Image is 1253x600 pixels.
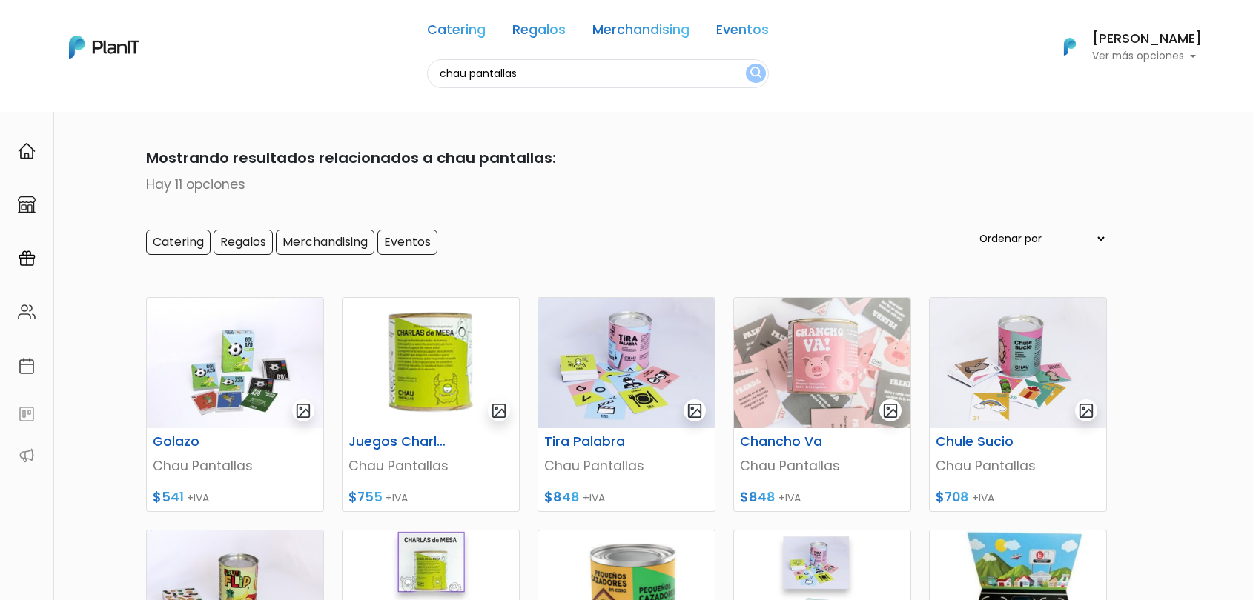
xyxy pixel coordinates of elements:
a: gallery-light Chancho Va Chau Pantallas $848 +IVA [733,297,911,512]
h6: Juegos Charlas de Mesa [340,434,461,450]
span: $541 [153,488,184,506]
p: Chau Pantallas [544,456,709,476]
p: Ver más opciones [1092,51,1202,61]
a: Regalos [512,24,566,41]
h6: Chule Sucio [927,434,1048,450]
input: Eventos [377,230,437,255]
span: $708 [936,488,969,506]
a: Merchandising [592,24,690,41]
p: Chau Pantallas [936,456,1100,476]
h6: Chancho Va [731,434,853,450]
img: partners-52edf745621dab592f3b2c58e3bca9d71375a7ef29c3b500c9f145b62cc070d4.svg [18,447,36,464]
img: gallery-light [687,402,704,419]
a: gallery-light Tira Palabra Chau Pantallas $848 +IVA [538,297,715,512]
input: Regalos [214,230,273,255]
img: gallery-light [295,402,312,419]
img: home-e721727adea9d79c4d83392d1f703f7f8bce08238fde08b1acbfd93340b81755.svg [18,142,36,160]
img: PlanIt Logo [69,36,139,59]
img: marketplace-4ceaa7011d94191e9ded77b95e3339b90024bf715f7c57f8cf31f2d8c509eaba.svg [18,196,36,213]
img: feedback-78b5a0c8f98aac82b08bfc38622c3050aee476f2c9584af64705fc4e61158814.svg [18,405,36,423]
img: people-662611757002400ad9ed0e3c099ab2801c6687ba6c219adb57efc949bc21e19d.svg [18,303,36,321]
span: $848 [544,488,580,506]
img: thumb_golazo-golazo.jpg [147,298,323,428]
p: Chau Pantallas [348,456,513,476]
p: Chau Pantallas [740,456,905,476]
h6: Tira Palabra [535,434,657,450]
button: PlanIt Logo [PERSON_NAME] Ver más opciones [1045,27,1202,66]
span: +IVA [972,490,994,505]
a: gallery-light Juegos Charlas de Mesa Chau Pantallas $755 +IVA [342,297,520,512]
p: Chau Pantallas [153,456,317,476]
span: $848 [740,488,776,506]
span: $755 [348,488,383,506]
img: gallery-light [491,402,508,419]
img: thumb_chule-sucio-chule-sucio.jpg [930,298,1106,428]
a: Eventos [716,24,769,41]
p: Hay 11 opciones [146,175,1107,194]
span: +IVA [583,490,605,505]
img: calendar-87d922413cdce8b2cf7b7f5f62616a5cf9e4887200fb71536465627b3292af00.svg [18,357,36,375]
span: +IVA [187,490,209,505]
img: thumb_chancho_va3.jpg [734,298,910,428]
img: campaigns-02234683943229c281be62815700db0a1741e53638e28bf9629b52c665b00959.svg [18,250,36,267]
img: PlanIt Logo [1054,30,1086,63]
span: +IVA [386,490,408,505]
img: thumb_charlas_de_mesa.png [343,298,519,428]
input: Merchandising [276,230,374,255]
img: thumb_tira-palabra-tira-palabra.jpg [538,298,715,428]
input: Catering [146,230,211,255]
img: gallery-light [1078,402,1095,419]
a: gallery-light Chule Sucio Chau Pantallas $708 +IVA [929,297,1107,512]
a: Catering [427,24,486,41]
h6: [PERSON_NAME] [1092,33,1202,46]
input: Buscá regalos, desayunos, y más [427,59,769,88]
p: Mostrando resultados relacionados a chau pantallas: [146,147,1107,169]
a: gallery-light Golazo Chau Pantallas $541 +IVA [146,297,324,512]
span: +IVA [778,490,801,505]
h6: Golazo [144,434,265,450]
img: gallery-light [882,402,899,419]
img: search_button-432b6d5273f82d61273b3651a40e1bd1b912527efae98b1b7a1b2c0702e16a8d.svg [750,67,761,81]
